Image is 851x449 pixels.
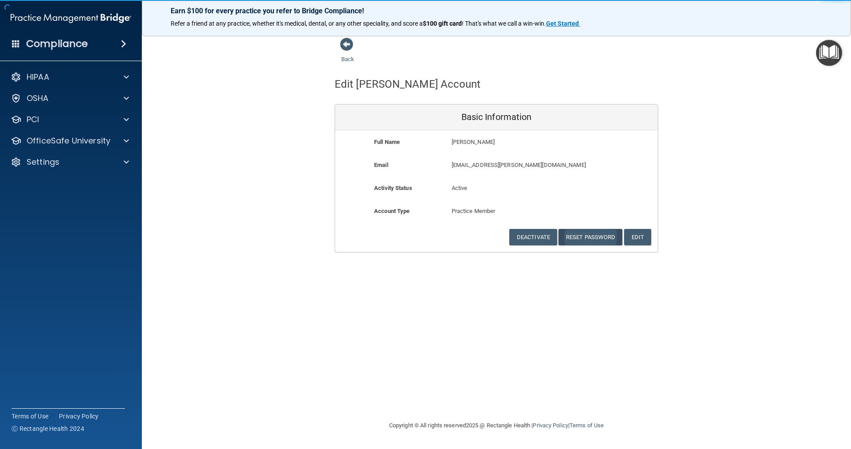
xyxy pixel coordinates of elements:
p: OSHA [27,93,49,104]
a: Back [341,45,354,62]
span: Refer a friend at any practice, whether it's medical, dental, or any other speciality, and score a [171,20,423,27]
div: Basic Information [335,105,658,130]
p: Practice Member [452,206,542,217]
a: OSHA [11,93,129,104]
b: Activity Status [374,185,412,191]
p: [EMAIL_ADDRESS][PERSON_NAME][DOMAIN_NAME] [452,160,593,170]
h4: Edit [PERSON_NAME] Account [335,78,481,90]
b: Account Type [374,208,410,214]
p: OfficeSafe University [27,135,110,146]
a: Privacy Policy [533,422,568,429]
strong: $100 gift card [423,20,462,27]
button: Edit [624,229,651,245]
button: Deactivate [509,229,557,245]
p: Settings [27,157,59,167]
a: PCI [11,114,129,125]
a: Terms of Use [12,412,48,421]
a: Terms of Use [570,422,604,429]
b: Full Name [374,139,400,145]
p: Earn $100 for every practice you refer to Bridge Compliance! [171,7,822,15]
h4: Compliance [26,38,88,50]
a: Privacy Policy [59,412,99,421]
strong: Get Started [546,20,579,27]
p: [PERSON_NAME] [452,137,593,147]
p: HIPAA [27,72,49,82]
button: Open Resource Center [816,40,842,66]
span: Ⓒ Rectangle Health 2024 [12,424,84,433]
div: Copyright © All rights reserved 2025 @ Rectangle Health | | [335,411,658,440]
a: OfficeSafe University [11,135,129,146]
button: Reset Password [558,229,622,245]
img: PMB logo [11,9,131,27]
span: ! That's what we call a win-win. [462,20,546,27]
a: HIPAA [11,72,129,82]
p: PCI [27,114,39,125]
b: Email [374,162,388,168]
a: Settings [11,157,129,167]
a: Get Started [546,20,580,27]
p: Active [452,183,542,194]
